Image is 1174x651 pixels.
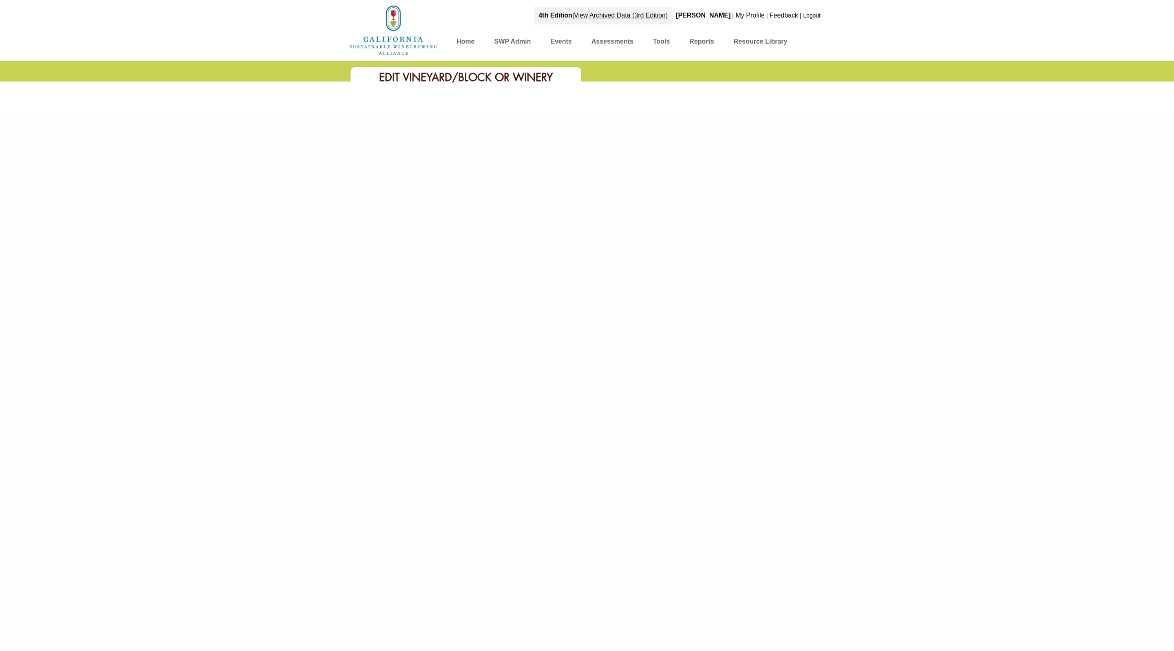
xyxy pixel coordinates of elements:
img: logo_cswa2x.png [349,4,438,56]
a: Reports [689,36,714,50]
a: My Profile [735,12,764,19]
a: View Archived Data (3rd Edition) [574,12,668,19]
a: Assessments [591,36,633,50]
a: Logout [803,12,821,19]
div: | [534,7,672,24]
a: Events [550,36,572,50]
a: SWP Admin [494,36,531,50]
a: Home [349,26,438,33]
div: | [799,7,802,24]
a: Resource Library [734,36,788,50]
a: Feedback [770,12,798,19]
strong: 4th Edition [538,12,572,19]
div: | [731,7,735,24]
div: | [766,7,769,24]
span: Edit Vineyard/Block or Winery [379,70,553,84]
a: Home [457,36,474,50]
a: Tools [653,36,670,50]
b: [PERSON_NAME] [676,12,730,19]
